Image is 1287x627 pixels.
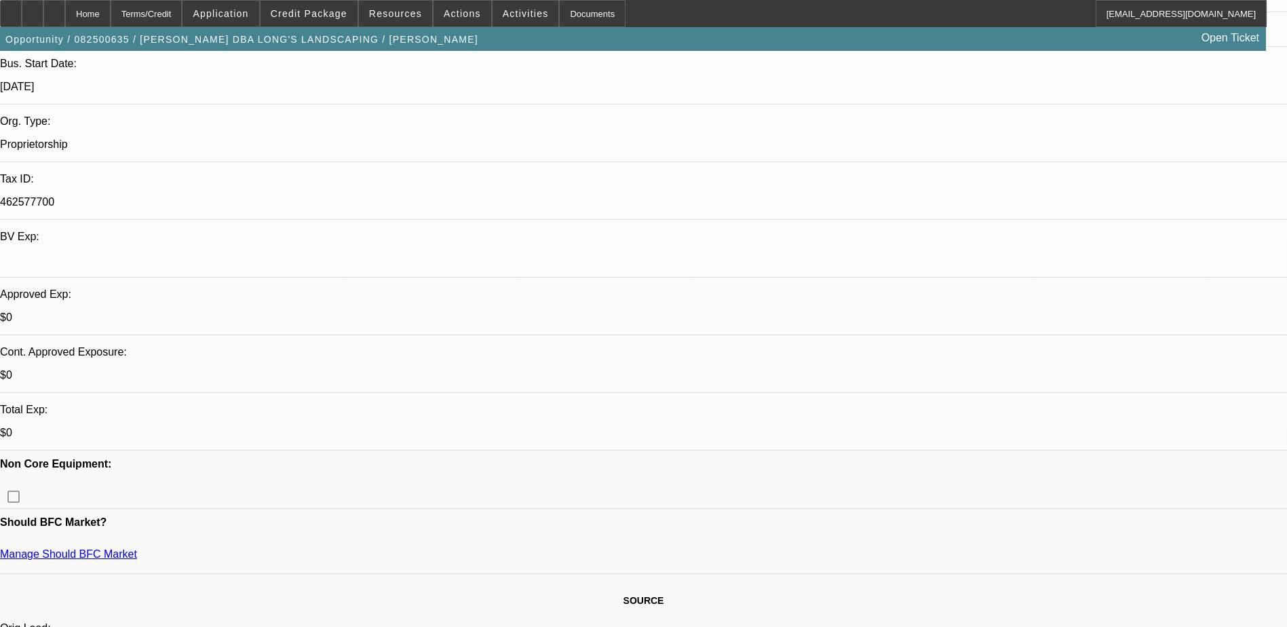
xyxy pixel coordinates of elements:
span: Resources [369,8,422,19]
span: Application [193,8,248,19]
span: Activities [503,8,549,19]
span: Credit Package [271,8,347,19]
button: Actions [434,1,491,26]
span: SOURCE [623,595,664,606]
span: Opportunity / 082500635 / [PERSON_NAME] DBA LONG'S LANDSCAPING / [PERSON_NAME] [5,34,478,45]
a: Open Ticket [1196,26,1265,50]
button: Activities [493,1,559,26]
button: Credit Package [261,1,358,26]
button: Resources [359,1,432,26]
span: Actions [444,8,481,19]
button: Application [183,1,258,26]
